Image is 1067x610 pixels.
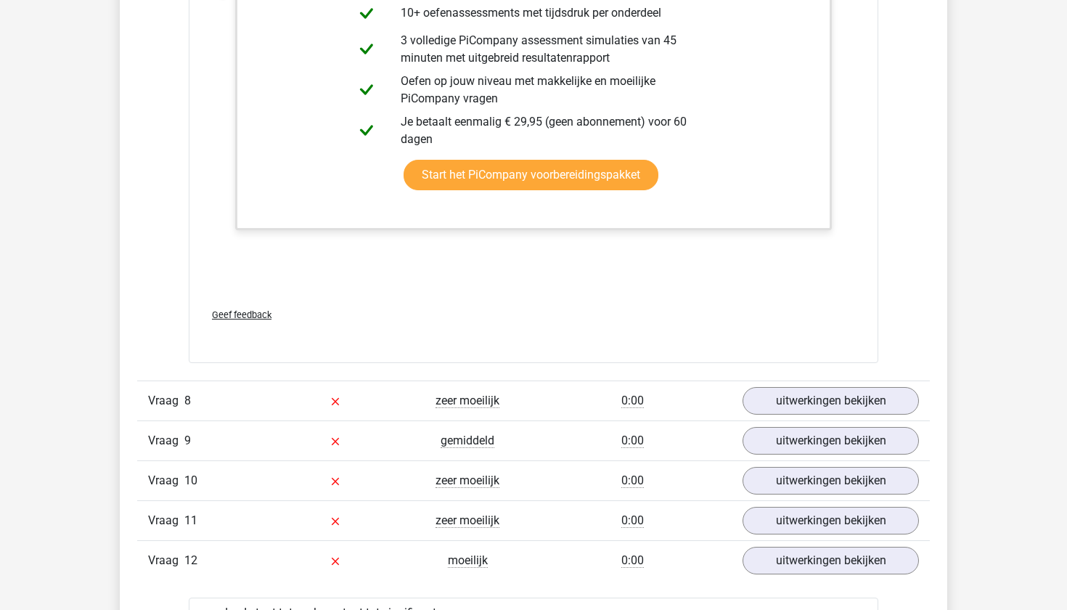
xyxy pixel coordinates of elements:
span: zeer moeilijk [436,394,499,408]
span: gemiddeld [441,434,494,448]
span: 8 [184,394,191,407]
span: zeer moeilijk [436,513,499,528]
span: Vraag [148,432,184,450]
span: 10 [184,473,197,487]
span: 9 [184,434,191,447]
span: 0:00 [621,434,644,448]
span: Vraag [148,392,184,410]
a: uitwerkingen bekijken [743,467,919,495]
span: 0:00 [621,394,644,408]
a: uitwerkingen bekijken [743,427,919,455]
span: 0:00 [621,473,644,488]
a: uitwerkingen bekijken [743,547,919,574]
span: moeilijk [448,553,488,568]
span: zeer moeilijk [436,473,499,488]
span: 0:00 [621,553,644,568]
span: 0:00 [621,513,644,528]
span: Geef feedback [212,309,271,320]
span: 11 [184,513,197,527]
a: Start het PiCompany voorbereidingspakket [404,160,658,190]
span: Vraag [148,552,184,569]
span: Vraag [148,512,184,529]
a: uitwerkingen bekijken [743,387,919,415]
span: Vraag [148,472,184,489]
span: 12 [184,553,197,567]
a: uitwerkingen bekijken [743,507,919,534]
